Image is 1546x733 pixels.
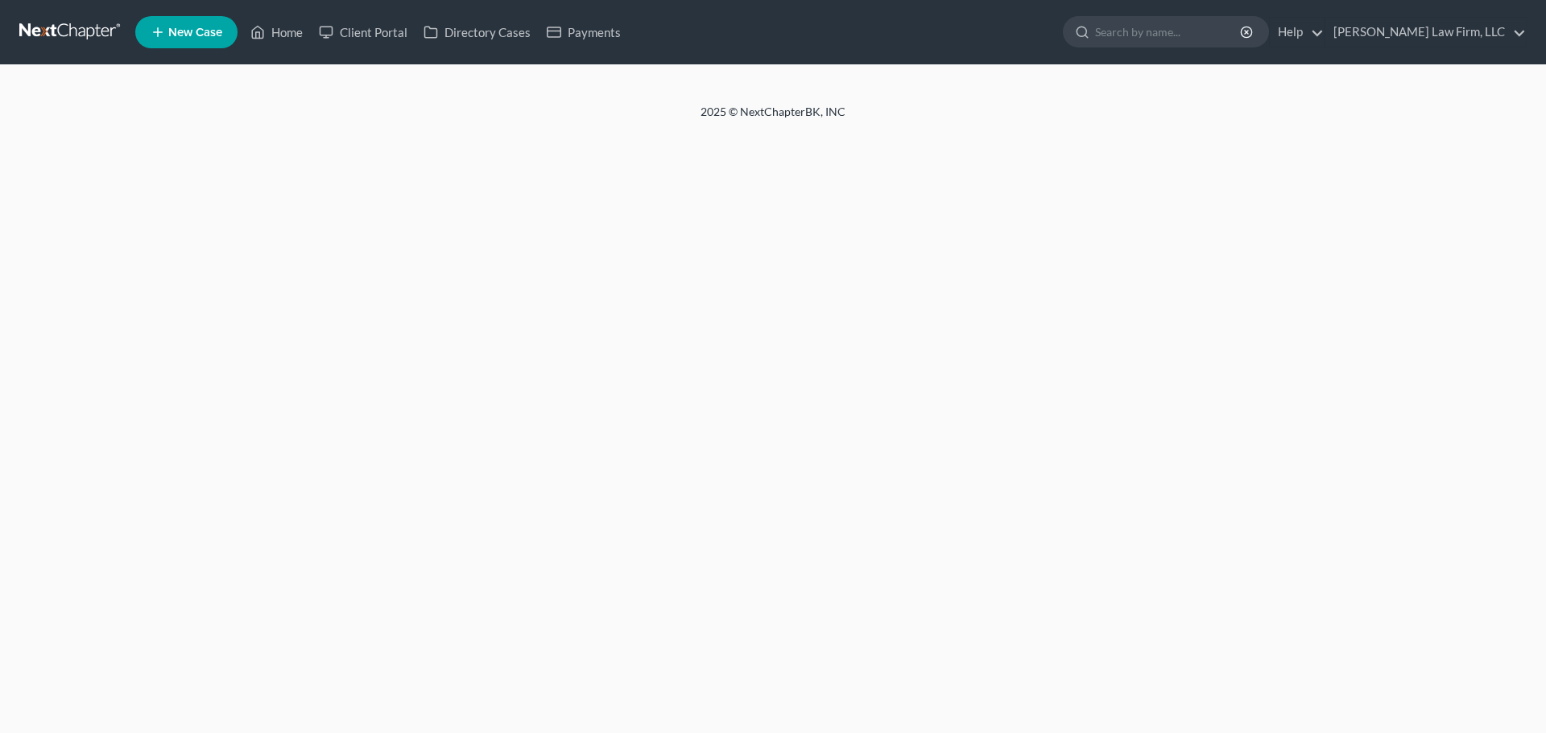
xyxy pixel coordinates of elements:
span: New Case [168,27,222,39]
a: Payments [539,18,629,47]
a: [PERSON_NAME] Law Firm, LLC [1325,18,1526,47]
a: Help [1270,18,1324,47]
input: Search by name... [1095,17,1242,47]
div: 2025 © NextChapterBK, INC [314,104,1232,133]
a: Home [242,18,311,47]
a: Directory Cases [415,18,539,47]
a: Client Portal [311,18,415,47]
